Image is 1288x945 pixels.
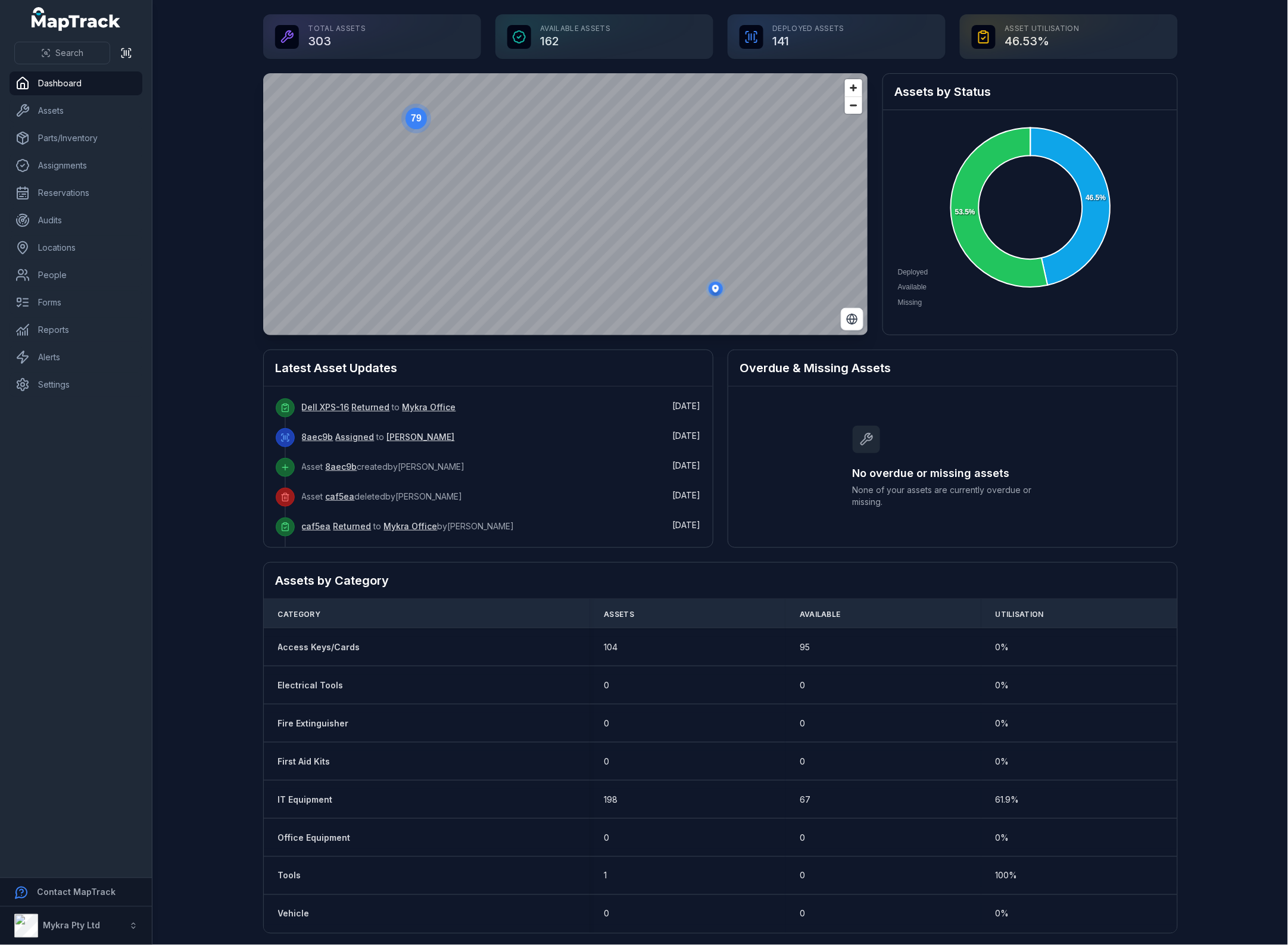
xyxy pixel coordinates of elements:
span: Available [800,610,841,619]
a: Electrical Tools [278,679,344,691]
span: Utilisation [996,610,1044,619]
a: Dell XPS-16 [302,401,350,413]
a: caf5ea [302,520,331,532]
a: Reports [10,318,142,342]
a: 8aec9b [302,431,333,443]
a: MapTrack [32,7,121,31]
span: 1 [604,870,607,882]
h2: Assets by Status [895,83,1165,100]
h2: Assets by Category [276,572,1165,589]
span: 0 % [996,679,1009,691]
span: 0 % [996,718,1009,729]
span: to [302,432,455,442]
button: Search [14,42,110,64]
span: [DATE] [673,460,701,470]
h2: Overdue & Missing Assets [740,360,1165,376]
span: 0 % [996,756,1009,768]
a: People [10,263,142,287]
span: Missing [898,299,922,307]
span: Available [898,283,927,292]
a: 8aec9b [326,461,357,473]
span: [DATE] [673,490,701,500]
a: Forms [10,291,142,314]
canvas: Map [263,73,868,335]
span: 0 [800,870,805,882]
a: First Aid Kits [278,756,330,768]
span: 0 [604,718,609,729]
span: to [302,402,456,412]
span: 61.9 % [996,794,1019,806]
time: 8/15/2025, 2:17:10 PM [673,431,701,441]
span: 0 [604,908,609,920]
time: 8/15/2025, 2:13:45 PM [673,460,701,470]
span: Search [55,47,83,59]
a: Dashboard [10,71,142,95]
button: Zoom out [845,96,862,114]
a: Mykra Office [384,520,438,532]
span: Asset deleted by [PERSON_NAME] [302,491,463,501]
button: Zoom in [845,79,862,96]
time: 8/15/2025, 9:34:19 AM [673,520,701,530]
button: Switch to Satellite View [841,308,863,330]
a: Assignments [10,154,142,177]
h2: Latest Asset Updates [276,360,701,376]
a: [PERSON_NAME] [387,431,455,443]
a: Mykra Office [403,401,456,413]
span: Assets [604,610,634,619]
span: [DATE] [673,520,701,530]
a: Alerts [10,345,142,369]
span: 100 % [996,870,1018,882]
span: Deployed [898,268,928,276]
span: 0 [604,832,609,844]
span: Category [278,610,320,619]
span: 0 [800,908,805,920]
time: 8/15/2025, 2:21:47 PM [673,401,701,411]
a: Assets [10,99,142,123]
span: 0 [800,679,805,691]
text: 79 [411,113,422,123]
a: caf5ea [326,491,355,503]
a: Returned [352,401,390,413]
a: Returned [333,520,372,532]
span: 95 [800,641,810,653]
strong: Mykra Pty Ltd [43,921,100,931]
span: 104 [604,641,618,653]
h3: No overdue or missing assets [853,465,1053,482]
a: Office Equipment [278,832,351,844]
span: 198 [604,794,618,806]
span: 67 [800,794,810,806]
a: Settings [10,373,142,397]
span: 0 [800,718,805,729]
a: Locations [10,236,142,260]
span: [DATE] [673,401,701,411]
span: 0 % [996,832,1009,844]
span: [DATE] [673,431,701,441]
a: Parts/Inventory [10,126,142,150]
span: Asset created by [PERSON_NAME] [302,461,465,472]
span: 0 % [996,908,1009,920]
span: 0 [800,756,805,768]
a: Tools [278,870,301,882]
a: Fire Extinguisher [278,718,349,729]
a: IT Equipment [278,794,333,806]
span: None of your assets are currently overdue or missing. [853,484,1053,508]
strong: Contact MapTrack [37,887,116,897]
a: Access Keys/Cards [278,641,360,653]
a: Reservations [10,181,142,205]
span: 0 [604,679,609,691]
span: 0 [604,756,609,768]
a: Assigned [336,431,375,443]
span: 0 % [996,641,1009,653]
a: Vehicle [278,908,310,920]
time: 8/15/2025, 9:34:25 AM [673,490,701,500]
span: to by [PERSON_NAME] [302,521,514,531]
span: 0 [800,832,805,844]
